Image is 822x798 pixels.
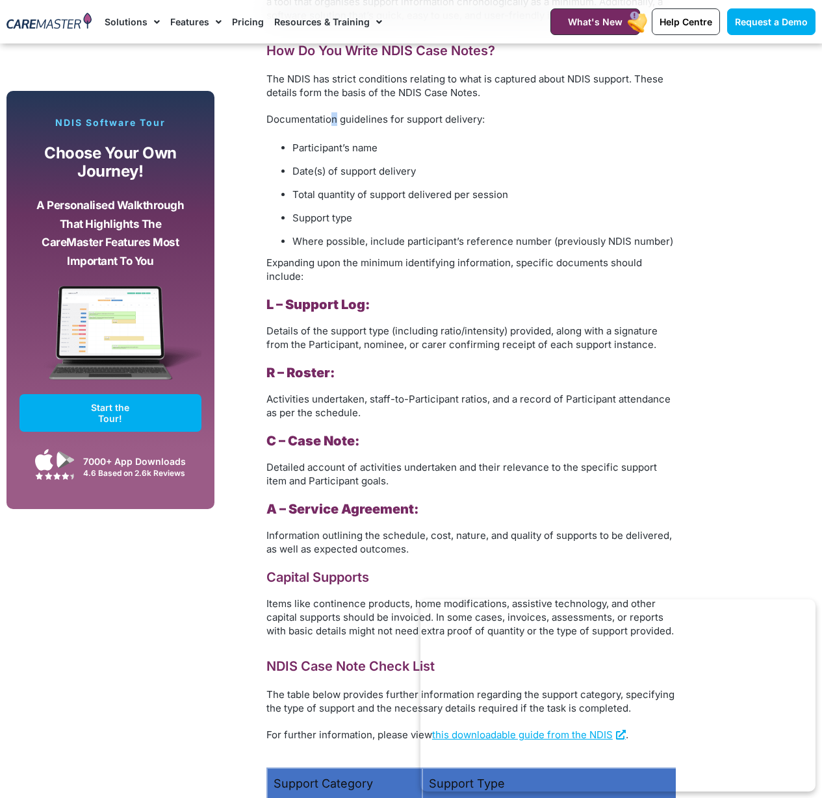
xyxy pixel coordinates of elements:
[19,117,201,129] p: NDIS Software Tour
[292,165,416,177] span: Date(s) of support delivery
[266,658,676,675] h2: NDIS Case Note Check List
[266,297,370,312] b: L – Support Log:
[727,8,816,35] a: Request a Demo
[79,402,142,424] span: Start the Tour!
[292,188,508,201] span: Total quantity of support delivered per session
[735,16,808,27] span: Request a Demo
[266,529,672,555] span: Information outlining the schedule, cost, nature, and quality of supports to be delivered, as wel...
[83,468,194,478] div: 4.6 Based on 2.6k Reviews
[652,8,720,35] a: Help Centre
[266,113,485,125] span: Documentation guidelines for support delivery:
[266,393,671,419] span: Activities undertaken, staff-to-Participant ratios, and a record of Participant attendance as per...
[266,365,335,380] b: R – Roster:
[660,16,712,27] span: Help Centre
[57,450,75,469] img: Google Play App Icon
[29,144,192,181] p: Choose your own journey!
[266,569,676,586] h3: Capital Supports
[266,597,674,637] span: Items like continence products, home modifications, assistive technology, and other capital suppo...
[420,599,816,792] iframe: Popup CTA
[292,142,378,154] span: Participant’s name
[266,461,657,487] span: Detailed account of activities undertaken and their relevance to the specific support item and Pa...
[19,286,201,394] img: CareMaster Software Mockup on Screen
[266,73,663,99] span: The NDIS has strict conditions relating to what is captured about NDIS support. These details for...
[266,433,359,449] b: C – Case Note:
[266,501,418,517] b: A – Service Agreement:
[550,8,640,35] a: What's New
[266,256,676,283] p: Expanding upon the minimum identifying information, specific documents should include:
[35,472,74,480] img: Google Play Store App Review Stars
[568,16,623,27] span: What's New
[292,235,673,247] span: Where possible, include participant’s reference number (previously NDIS number)
[292,212,352,224] span: Support type
[29,196,192,270] p: A personalised walkthrough that highlights the CareMaster features most important to you
[266,325,658,351] span: Details of the support type (including ratio/intensity) provided, along with a signature from the...
[266,728,676,742] p: For further information, please view .
[6,12,92,31] img: CareMaster Logo
[266,688,674,714] span: The table below provides further information regarding the support category, specifying the type ...
[35,449,53,471] img: Apple App Store Icon
[266,42,676,59] h2: How Do You Write NDIS Case Notes?
[19,394,201,432] a: Start the Tour!
[83,455,194,468] div: 7000+ App Downloads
